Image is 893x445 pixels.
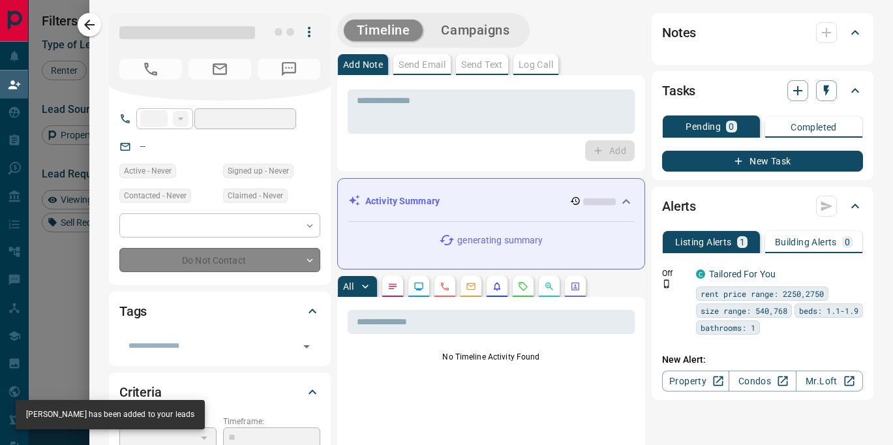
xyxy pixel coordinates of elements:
span: No Email [189,59,251,80]
p: Building Alerts [775,238,837,247]
div: Tasks [662,75,863,106]
p: Off [662,268,688,279]
p: Completed [791,123,837,132]
h2: Tags [119,301,147,322]
p: generating summary [457,234,543,247]
p: Listing Alerts [675,238,732,247]
a: Tailored For You [709,269,776,279]
h2: Criteria [119,382,162,403]
a: Condos [729,371,796,391]
svg: Opportunities [544,281,554,292]
p: New Alert: [662,353,863,367]
div: condos.ca [696,269,705,279]
span: beds: 1.1-1.9 [799,304,858,317]
span: Claimed - Never [228,189,283,202]
button: Campaigns [428,20,522,41]
svg: Listing Alerts [492,281,502,292]
button: Timeline [344,20,423,41]
h2: Alerts [662,196,696,217]
svg: Emails [466,281,476,292]
p: Pending [686,122,721,131]
span: Signed up - Never [228,164,289,177]
span: No Number [119,59,182,80]
svg: Notes [387,281,398,292]
svg: Push Notification Only [662,279,671,288]
span: Active - Never [124,164,172,177]
p: Timeframe: [223,416,320,427]
h2: Tasks [662,80,695,101]
svg: Agent Actions [570,281,581,292]
p: No Timeline Activity Found [348,351,635,363]
a: Mr.Loft [796,371,863,391]
p: All [343,282,354,291]
p: Activity Summary [365,194,440,208]
h2: Notes [662,22,696,43]
p: 0 [729,122,734,131]
button: Open [297,337,316,356]
span: bathrooms: 1 [701,321,755,334]
svg: Lead Browsing Activity [414,281,424,292]
a: Property [662,371,729,391]
button: New Task [662,151,863,172]
svg: Requests [518,281,528,292]
p: 1 [740,238,745,247]
div: Do Not Contact [119,248,320,272]
span: No Number [258,59,320,80]
span: rent price range: 2250,2750 [701,287,824,300]
span: Contacted - Never [124,189,187,202]
div: Tags [119,296,320,327]
p: 0 [845,238,850,247]
div: Criteria [119,376,320,408]
div: [PERSON_NAME] has been added to your leads [26,404,194,425]
a: -- [140,141,145,151]
div: Alerts [662,191,863,222]
div: Notes [662,17,863,48]
svg: Calls [440,281,450,292]
div: Activity Summary [348,189,634,213]
p: Add Note [343,60,383,69]
span: size range: 540,768 [701,304,787,317]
